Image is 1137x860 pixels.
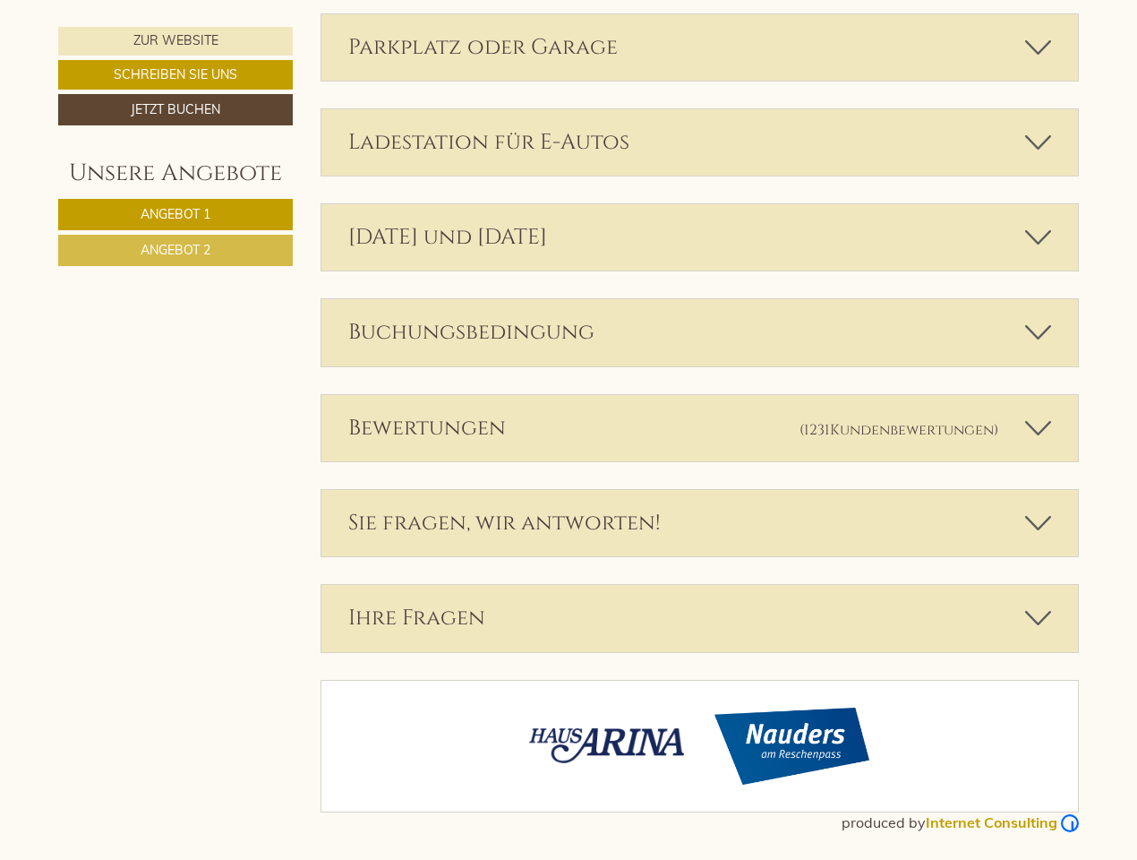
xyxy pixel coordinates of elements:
img: Logo Internet Consulting [1061,814,1079,832]
div: produced by [58,813,1079,833]
a: Internet Consulting [926,813,1079,831]
span: Kundenbewertungen [830,420,994,440]
span: Angebot 1 [141,206,210,222]
a: Jetzt buchen [58,94,293,125]
small: (1231 ) [799,420,998,440]
div: Ladestation für E-Autos [321,109,1079,176]
a: Zur Website [58,27,293,56]
span: Angebot 2 [141,242,210,258]
div: [DATE] und [DATE] [321,204,1079,271]
div: Parkplatz oder Garage [321,14,1079,81]
div: Sie fragen, wir antworten! [321,490,1079,556]
div: Unsere Angebote [58,157,293,190]
div: Ihre Fragen [321,585,1079,651]
div: Bewertungen [321,395,1079,461]
a: Schreiben Sie uns [58,60,293,90]
div: Buchungsbedingung [321,299,1079,365]
b: Internet Consulting [926,813,1057,831]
